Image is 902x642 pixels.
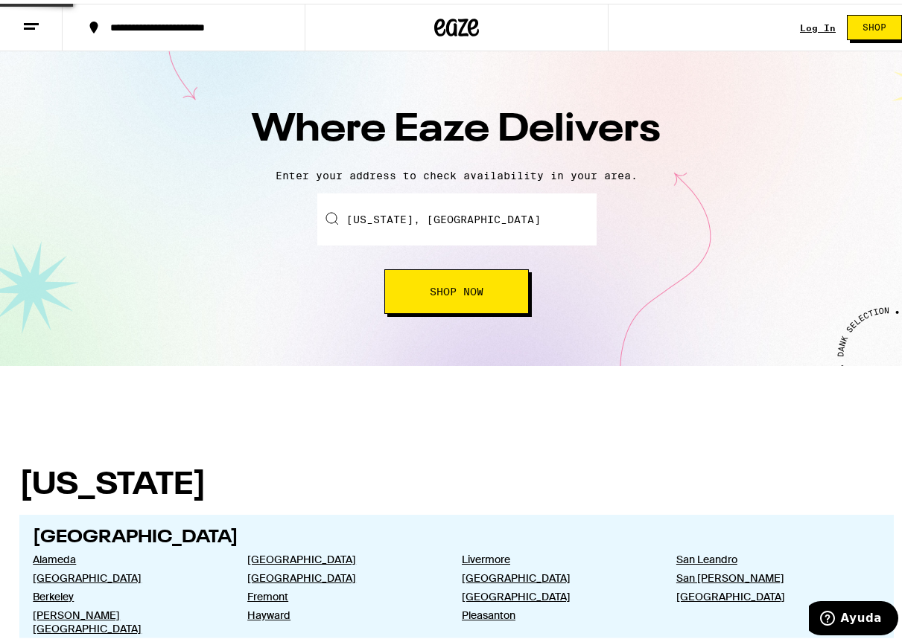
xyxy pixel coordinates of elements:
a: Berkeley [33,586,223,600]
a: Alameda [33,549,223,562]
button: Shop [847,11,902,36]
a: [GEOGRAPHIC_DATA] [247,549,437,562]
a: Hayward [247,605,437,618]
a: [GEOGRAPHIC_DATA] [462,568,652,581]
a: Log In [800,19,836,29]
a: Livermore [462,549,652,562]
iframe: Abre un widget desde donde se puede obtener más información [809,597,898,635]
a: Fremont [247,586,437,600]
a: San [PERSON_NAME] [676,568,866,581]
a: San Leandro [676,549,866,562]
span: Shop [863,19,886,28]
a: [PERSON_NAME][GEOGRAPHIC_DATA] [33,605,223,632]
input: Enter your delivery address [317,190,597,242]
h1: [US_STATE] [19,466,895,498]
h1: Where Eaze Delivers [196,100,717,154]
a: [GEOGRAPHIC_DATA] [33,568,223,581]
span: Shop Now [430,283,483,293]
a: [GEOGRAPHIC_DATA] [676,586,866,600]
p: Enter your address to check availability in your area. [15,166,898,178]
a: [GEOGRAPHIC_DATA] [462,586,652,600]
button: Shop Now [384,266,529,310]
a: [GEOGRAPHIC_DATA] [247,568,437,581]
h2: [GEOGRAPHIC_DATA] [33,525,880,543]
a: Pleasanton [462,605,652,618]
